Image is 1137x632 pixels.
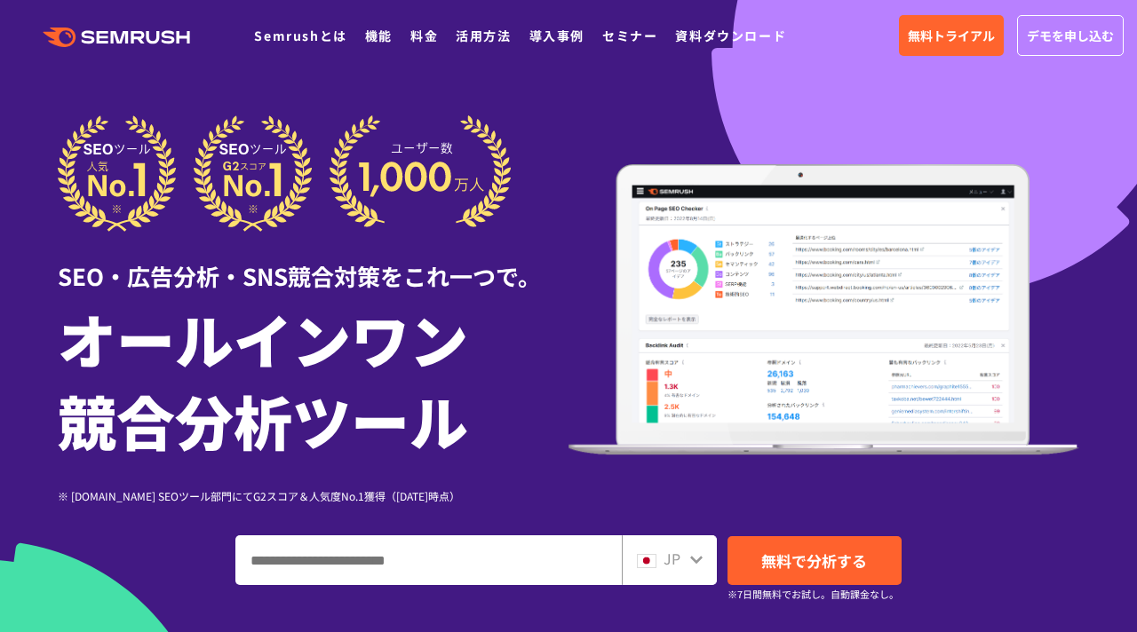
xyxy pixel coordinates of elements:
span: デモを申し込む [1027,26,1114,45]
div: ※ [DOMAIN_NAME] SEOツール部門にてG2スコア＆人気度No.1獲得（[DATE]時点） [58,487,568,504]
span: 無料で分析する [761,549,867,572]
a: 資料ダウンロード [675,27,786,44]
span: JP [664,548,680,569]
small: ※7日間無料でお試し。自動課金なし。 [728,586,899,603]
a: 活用方法 [456,27,511,44]
h1: オールインワン 競合分析ツール [58,297,568,461]
a: デモを申し込む [1017,15,1124,56]
a: 無料で分析する [728,536,902,585]
div: SEO・広告分析・SNS競合対策をこれ一つで。 [58,232,568,293]
a: 無料トライアル [899,15,1004,56]
a: 機能 [365,27,393,44]
a: 導入事例 [529,27,584,44]
a: 料金 [410,27,438,44]
a: セミナー [602,27,657,44]
a: Semrushとは [254,27,346,44]
input: ドメイン、キーワードまたはURLを入力してください [236,536,621,584]
span: 無料トライアル [908,26,995,45]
